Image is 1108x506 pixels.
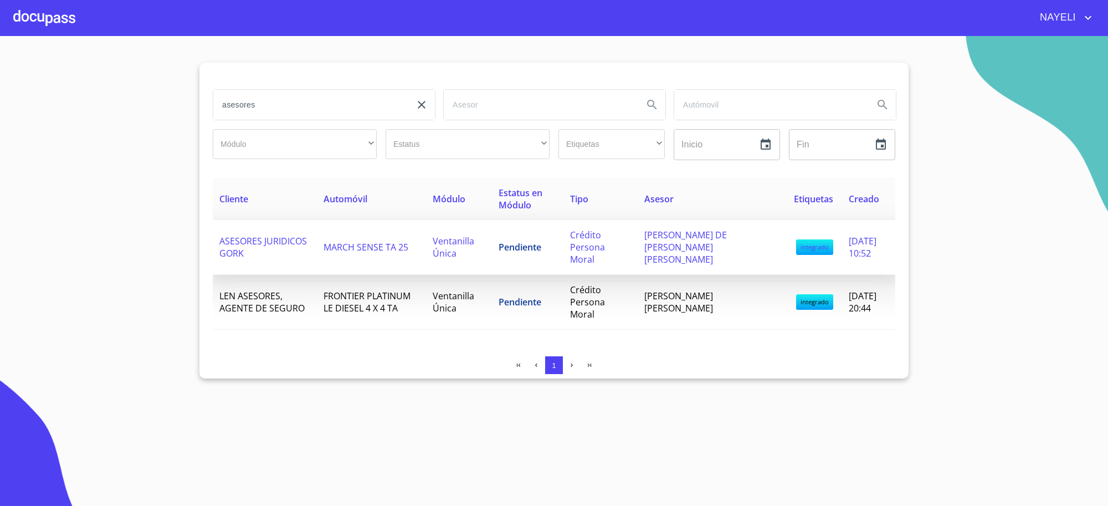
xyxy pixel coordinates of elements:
span: Cliente [219,193,248,205]
div: ​ [213,129,377,159]
span: Automóvil [324,193,367,205]
span: [PERSON_NAME] [PERSON_NAME] [644,290,713,314]
span: Ventanilla Única [433,235,474,259]
span: Pendiente [499,241,541,253]
span: FRONTIER PLATINUM LE DIESEL 4 X 4 TA [324,290,411,314]
div: ​ [558,129,665,159]
span: MARCH SENSE TA 25 [324,241,408,253]
span: Tipo [570,193,588,205]
input: search [674,90,865,120]
span: integrado [796,294,833,310]
span: Etiquetas [794,193,833,205]
span: [PERSON_NAME] DE [PERSON_NAME] [PERSON_NAME] [644,229,727,265]
span: Ventanilla Única [433,290,474,314]
span: 1 [552,361,556,370]
button: Search [639,91,665,118]
span: Pendiente [499,296,541,308]
span: [DATE] 20:44 [849,290,876,314]
span: NAYELI [1032,9,1081,27]
button: clear input [408,91,435,118]
button: Search [869,91,896,118]
span: Creado [849,193,879,205]
input: search [213,90,404,120]
span: ASESORES JURIDICOS GORK [219,235,307,259]
button: 1 [545,356,563,374]
span: Crédito Persona Moral [570,284,605,320]
span: Estatus en Módulo [499,187,542,211]
button: account of current user [1032,9,1095,27]
span: Crédito Persona Moral [570,229,605,265]
span: LEN ASESORES, AGENTE DE SEGURO [219,290,305,314]
span: Asesor [644,193,674,205]
span: integrado [796,239,833,255]
span: [DATE] 10:52 [849,235,876,259]
span: Módulo [433,193,465,205]
input: search [444,90,634,120]
div: ​ [386,129,550,159]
